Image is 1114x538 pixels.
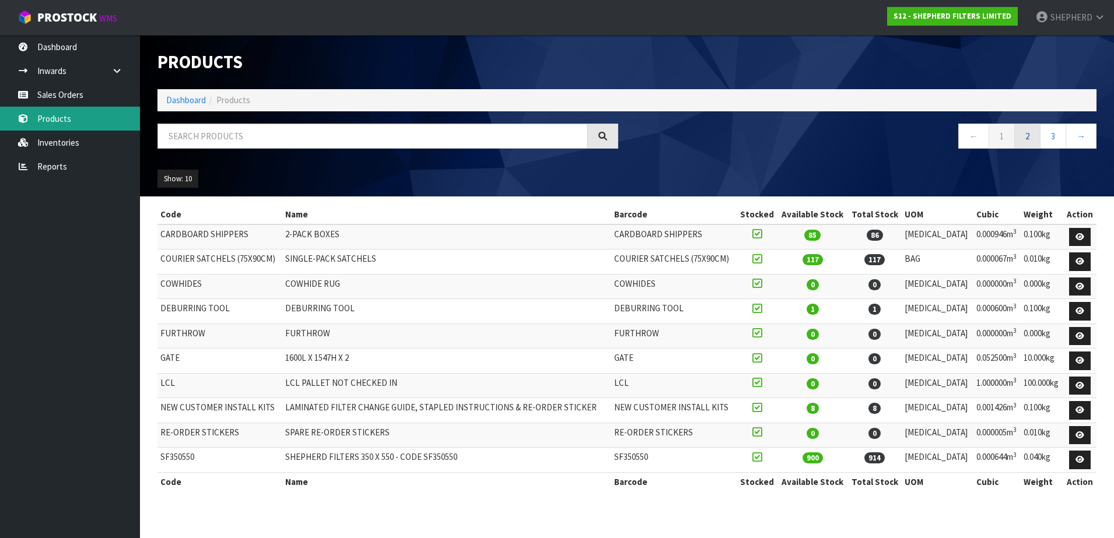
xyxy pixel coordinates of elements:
span: 117 [864,254,885,265]
td: [MEDICAL_DATA] [902,224,973,249]
a: ← [958,124,989,149]
td: 0.000kg [1021,323,1063,349]
td: SINGLE-PACK SATCHELS [282,249,611,275]
td: FURTHROW [282,323,611,349]
th: Code [157,205,282,224]
td: [MEDICAL_DATA] [902,349,973,374]
span: 8 [868,403,881,414]
strong: S12 - SHEPHERD FILTERS LIMITED [894,11,1011,21]
td: 0.000000m [973,274,1021,299]
td: COWHIDES [611,274,736,299]
td: [MEDICAL_DATA] [902,299,973,324]
button: Show: 10 [157,170,198,188]
td: LCL [611,373,736,398]
td: SF350550 [157,448,282,473]
span: 8 [807,403,819,414]
h1: Products [157,52,618,72]
sup: 3 [1013,426,1017,434]
sup: 3 [1013,351,1017,360]
th: Stocked [737,205,777,224]
td: 1600L X 1547H X 2 [282,349,611,374]
td: RE-ORDER STICKERS [157,423,282,448]
input: Search products [157,124,588,149]
td: 0.010kg [1021,423,1063,448]
td: LCL [157,373,282,398]
sup: 3 [1013,401,1017,409]
a: Dashboard [166,94,206,106]
td: 0.100kg [1021,224,1063,249]
span: 1 [868,304,881,315]
td: [MEDICAL_DATA] [902,323,973,349]
td: GATE [611,349,736,374]
td: 0.100kg [1021,299,1063,324]
th: Action [1063,472,1097,491]
span: 86 [867,230,883,241]
span: 0 [807,353,819,364]
th: Cubic [973,472,1021,491]
td: 0.052500m [973,349,1021,374]
th: Stocked [737,472,777,491]
sup: 3 [1013,277,1017,285]
td: DEBURRING TOOL [282,299,611,324]
a: 2 [1014,124,1041,149]
th: Code [157,472,282,491]
td: 0.000000m [973,323,1021,349]
td: LAMINATED FILTER CHANGE GUIDE, STAPLED INSTRUCTIONS & RE-ORDER STICKER [282,398,611,423]
span: 0 [868,279,881,290]
td: COWHIDE RUG [282,274,611,299]
span: ProStock [37,10,97,25]
sup: 3 [1013,252,1017,261]
span: 0 [868,329,881,340]
td: DEBURRING TOOL [157,299,282,324]
td: COWHIDES [157,274,282,299]
td: SF350550 [611,448,736,473]
th: Total Stock [847,205,902,224]
td: 0.001426m [973,398,1021,423]
a: 3 [1040,124,1066,149]
td: CARDBOARD SHIPPERS [611,224,736,249]
a: → [1066,124,1097,149]
td: 100.000kg [1021,373,1063,398]
span: 0 [868,428,881,439]
td: [MEDICAL_DATA] [902,398,973,423]
td: 0.010kg [1021,249,1063,275]
th: Weight [1021,472,1063,491]
span: Products [216,94,250,106]
span: SHEPHERD [1050,12,1092,23]
span: 1 [807,304,819,315]
td: 10.000kg [1021,349,1063,374]
span: 0 [868,353,881,364]
span: 0 [868,378,881,389]
th: Barcode [611,472,736,491]
td: 0.000kg [1021,274,1063,299]
td: DEBURRING TOOL [611,299,736,324]
td: GATE [157,349,282,374]
th: Cubic [973,205,1021,224]
td: 0.000600m [973,299,1021,324]
td: [MEDICAL_DATA] [902,423,973,448]
span: 85 [804,230,821,241]
span: 0 [807,279,819,290]
td: FURTHROW [157,323,282,349]
td: [MEDICAL_DATA] [902,274,973,299]
td: NEW CUSTOMER INSTALL KITS [611,398,736,423]
td: COURIER SATCHELS (75X90CM) [611,249,736,275]
td: CARDBOARD SHIPPERS [157,224,282,249]
sup: 3 [1013,302,1017,310]
td: BAG [902,249,973,275]
a: 1 [989,124,1015,149]
td: 0.040kg [1021,448,1063,473]
th: Total Stock [847,472,902,491]
td: 2-PACK BOXES [282,224,611,249]
td: LCL PALLET NOT CHECKED IN [282,373,611,398]
span: 900 [803,452,823,463]
span: 117 [803,254,823,265]
td: 1.000000m [973,373,1021,398]
sup: 3 [1013,326,1017,335]
th: Action [1063,205,1097,224]
th: Name [282,205,611,224]
span: 0 [807,329,819,340]
td: RE-ORDER STICKERS [611,423,736,448]
th: UOM [902,472,973,491]
td: NEW CUSTOMER INSTALL KITS [157,398,282,423]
